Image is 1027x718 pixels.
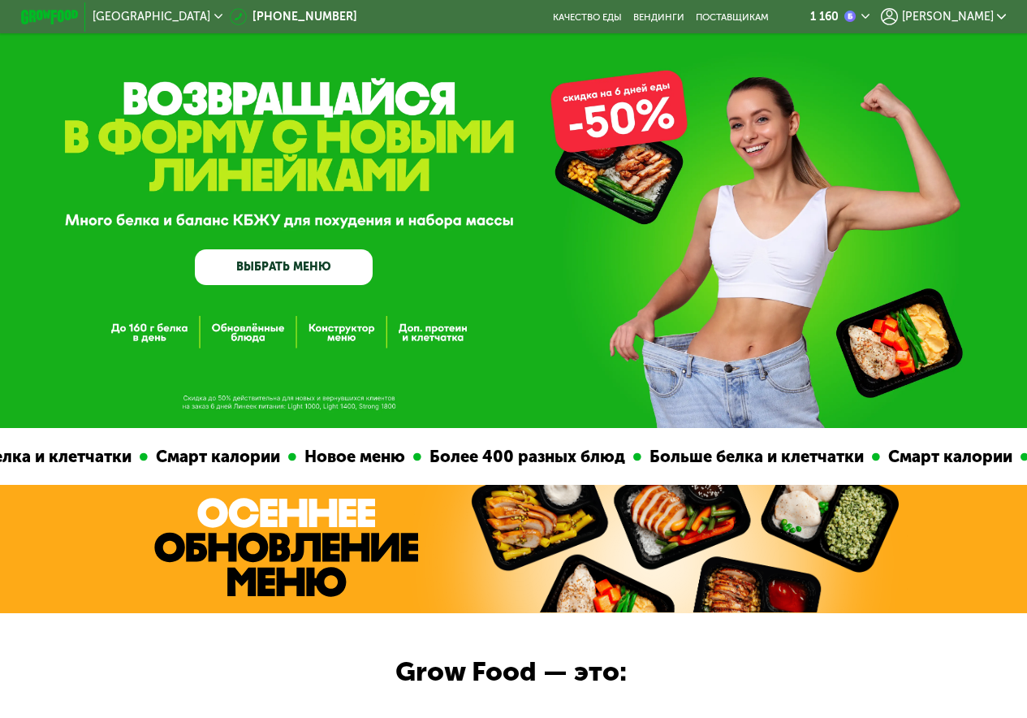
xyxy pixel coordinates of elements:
[641,444,872,469] div: Больше белка и клетчатки
[148,444,288,469] div: Смарт калории
[93,11,210,23] span: [GEOGRAPHIC_DATA]
[195,249,373,285] a: ВЫБРАТЬ МЕНЮ
[810,11,839,23] div: 1 160
[230,8,357,25] a: [PHONE_NUMBER]
[880,444,1021,469] div: Смарт калории
[902,11,994,23] span: [PERSON_NAME]
[553,11,622,23] a: Качество еды
[296,444,413,469] div: Новое меню
[395,651,667,693] div: Grow Food — это:
[633,11,684,23] a: Вендинги
[421,444,633,469] div: Более 400 разных блюд
[696,11,769,23] div: поставщикам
